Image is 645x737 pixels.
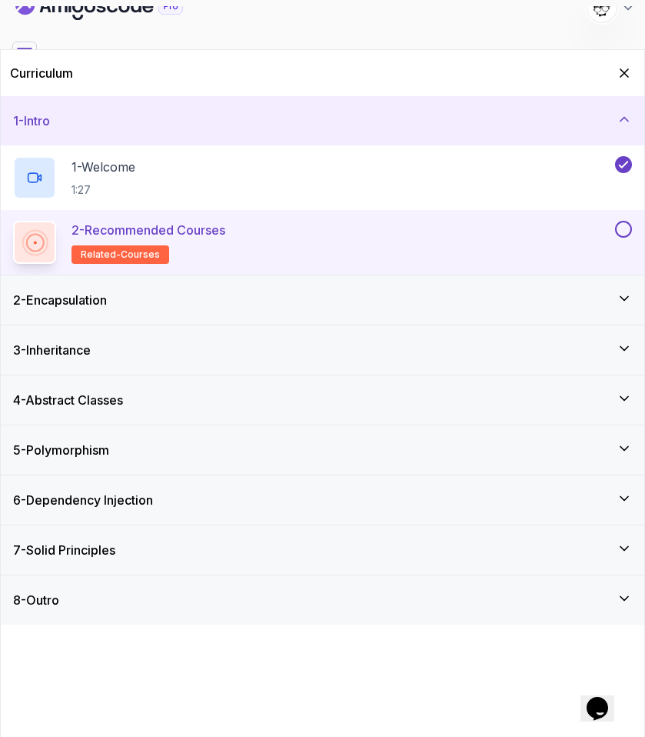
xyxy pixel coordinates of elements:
[1,475,644,525] button: 6-Dependency Injection
[10,64,73,82] h2: Curriculum
[81,248,160,261] span: related-courses
[580,675,630,722] iframe: chat widget
[13,591,59,609] h3: 8 - Outro
[43,46,89,62] p: 20 - Intro
[71,158,135,176] p: 1 - Welcome
[1,325,644,375] button: 3-Inheritance
[1,375,644,425] button: 4-Abstract Classes
[13,112,50,130] h3: 1 - Intro
[71,182,135,198] p: 1:27
[13,156,632,199] button: 1-Welcome1:27
[13,291,107,309] h3: 2 - Encapsulation
[13,541,115,559] h3: 7 - Solid Principles
[1,96,644,145] button: 1-Intro
[1,275,644,325] button: 2-Encapsulation
[1,575,644,625] button: 8-Outro
[71,221,225,239] p: 2 - Recommended Courses
[1,425,644,475] button: 5-Polymorphism
[13,491,153,509] h3: 6 - Dependency Injection
[13,221,632,264] button: 2-Recommended Coursesrelated-courses
[13,391,123,409] h3: 4 - Abstract Classes
[1,525,644,575] button: 7-Solid Principles
[613,62,635,84] button: Hide Curriculum for mobile
[13,341,91,359] h3: 3 - Inheritance
[13,441,109,459] h3: 5 - Polymorphism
